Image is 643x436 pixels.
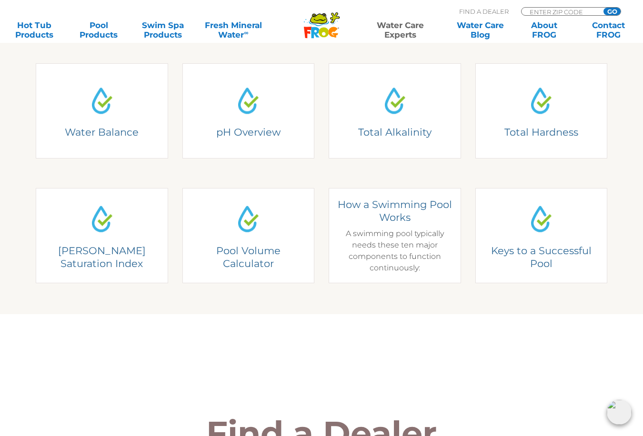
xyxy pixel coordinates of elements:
[583,20,633,40] a: ContactFROG
[329,63,461,159] a: Water Drop IconTotal AlkalinityTotal AlkalinityIdeal Total Alkalinity Range for Pools: 80-120 ppm
[189,126,307,139] h4: pH Overview
[459,7,509,16] p: Find A Dealer
[523,83,559,118] img: Water Drop Icon
[607,400,632,425] img: openIcon
[84,201,120,237] img: Water Drop Icon
[43,126,161,139] h4: Water Balance
[377,83,412,118] img: Water Drop Icon
[529,8,593,16] input: Zip Code Form
[603,8,621,15] input: GO
[36,188,168,283] a: Water Drop Icon[PERSON_NAME] Saturation Index[PERSON_NAME] Saturation IndexTest your water and fi...
[10,20,60,40] a: Hot TubProducts
[336,126,454,139] h4: Total Alkalinity
[519,20,569,40] a: AboutFROG
[489,244,593,270] h4: Keys to a Successful Pool
[360,20,441,40] a: Water CareExperts
[43,244,161,270] h4: [PERSON_NAME] Saturation Index
[138,20,188,40] a: Swim SpaProducts
[523,201,559,237] img: Water Drop Icon
[475,63,608,159] a: Water Drop IconTotal HardnessTotal HardnessIdeal Calcium Hardness Range for Pools: 150-400ppm
[84,83,120,118] img: Water Drop Icon
[196,244,301,270] h4: Pool Volume Calculator
[244,29,248,36] sup: ∞
[74,20,124,40] a: PoolProducts
[182,188,315,283] a: Water Drop IconPool Volume CalculatorPool Volume CalculatorFill out the form to calculate your po...
[182,63,315,159] a: Water Drop IconpH OverviewpH OverviewThe optimal pH range for your pool is 7.2-7.8.
[329,188,461,283] a: Water Drop IconHow a Swimming Pool WorksHow a Swimming Pool WorksA swimming pool typically needs ...
[475,188,608,283] a: Water Drop IconKeys to a Successful PoolKeys to a Successful PoolIn order to create swimming pool...
[455,20,505,40] a: Water CareBlog
[202,20,264,40] a: Fresh MineralWater∞
[231,201,266,237] img: Water Drop Icon
[482,126,600,139] h4: Total Hardness
[231,83,266,118] img: Water Drop Icon
[36,63,168,159] a: Water Drop IconWater BalanceUnderstanding Water BalanceThere are two basic elements to pool chemi...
